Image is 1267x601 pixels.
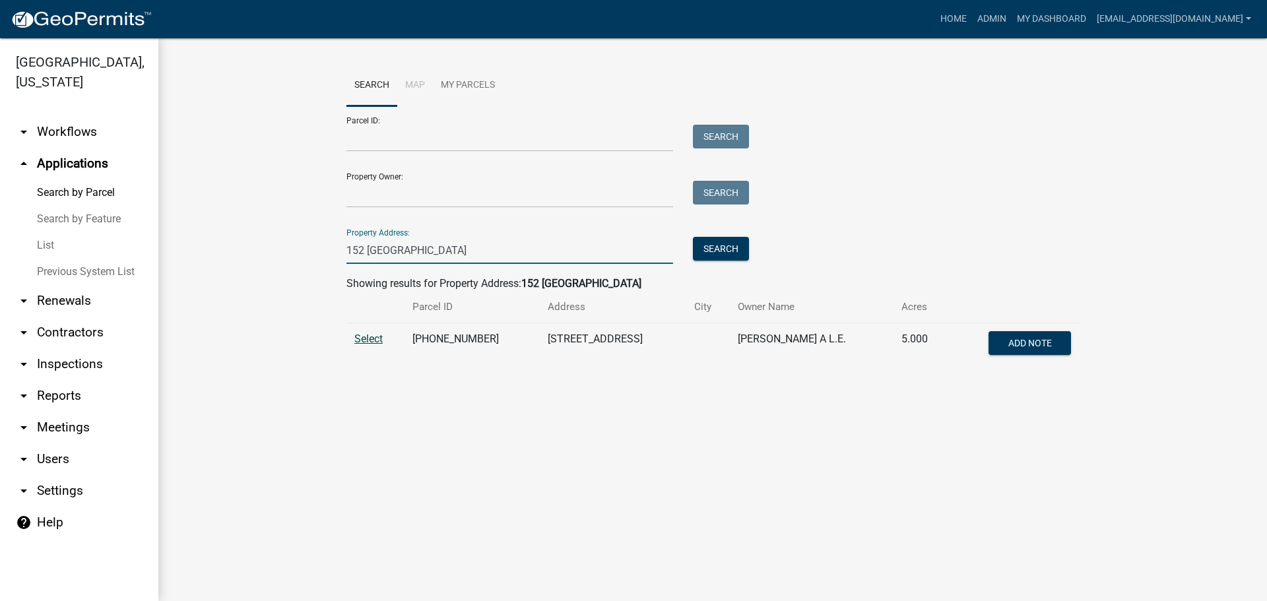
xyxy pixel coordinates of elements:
i: arrow_drop_down [16,420,32,435]
div: Showing results for Property Address: [346,276,1079,292]
i: arrow_drop_down [16,293,32,309]
a: Admin [972,7,1012,32]
th: City [686,292,730,323]
i: arrow_drop_down [16,483,32,499]
a: Select [354,332,383,345]
button: Search [693,125,749,148]
i: arrow_drop_down [16,325,32,340]
td: 5.000 [893,323,949,367]
td: [STREET_ADDRESS] [540,323,686,367]
i: arrow_drop_down [16,124,32,140]
a: Search [346,65,397,107]
th: Owner Name [730,292,893,323]
i: help [16,515,32,530]
th: Acres [893,292,949,323]
i: arrow_drop_down [16,356,32,372]
button: Search [693,181,749,205]
a: Home [935,7,972,32]
td: [PERSON_NAME] A L.E. [730,323,893,367]
span: Add Note [1008,338,1051,348]
i: arrow_drop_down [16,451,32,467]
a: My Dashboard [1012,7,1091,32]
a: My Parcels [433,65,503,107]
i: arrow_drop_up [16,156,32,172]
a: [EMAIL_ADDRESS][DOMAIN_NAME] [1091,7,1256,32]
strong: 152 [GEOGRAPHIC_DATA] [521,277,641,290]
td: [PHONE_NUMBER] [405,323,540,367]
button: Search [693,237,749,261]
i: arrow_drop_down [16,388,32,404]
button: Add Note [989,331,1071,355]
th: Parcel ID [405,292,540,323]
th: Address [540,292,686,323]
